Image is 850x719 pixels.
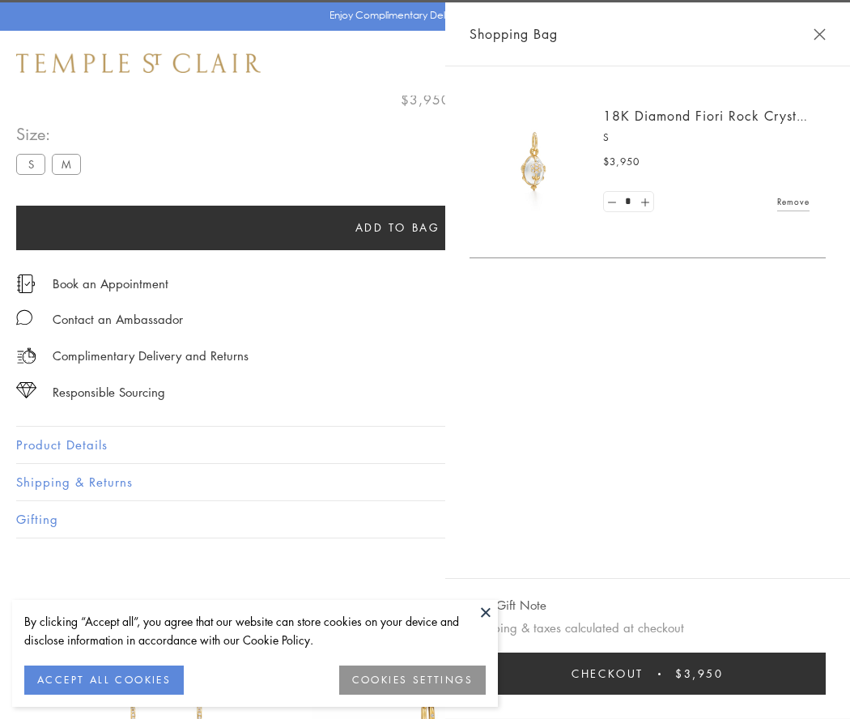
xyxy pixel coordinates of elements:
span: Add to bag [355,219,440,236]
button: Add Gift Note [470,595,546,615]
img: MessageIcon-01_2.svg [16,309,32,325]
div: Contact an Ambassador [53,309,183,330]
img: P51889-E11FIORI [486,113,583,211]
button: Close Shopping Bag [814,28,826,40]
img: icon_appointment.svg [16,274,36,293]
label: M [52,154,81,174]
button: Gifting [16,501,834,538]
p: S [603,130,810,146]
button: Shipping & Returns [16,464,834,500]
button: COOKIES SETTINGS [339,666,486,695]
span: Shopping Bag [470,23,558,45]
img: icon_sourcing.svg [16,382,36,398]
a: Set quantity to 2 [636,192,652,212]
a: Remove [777,193,810,211]
p: Complimentary Delivery and Returns [53,346,249,366]
span: Checkout [572,665,644,683]
img: icon_delivery.svg [16,346,36,366]
button: ACCEPT ALL COOKIES [24,666,184,695]
span: Size: [16,121,87,147]
span: $3,950 [675,665,724,683]
img: Temple St. Clair [16,53,261,73]
p: Enjoy Complimentary Delivery & Returns [329,7,513,23]
p: Shipping & taxes calculated at checkout [470,618,826,638]
a: Book an Appointment [53,274,168,292]
div: By clicking “Accept all”, you agree that our website can store cookies on your device and disclos... [24,612,486,649]
h3: You May Also Like [40,596,810,622]
span: $3,950 [603,154,640,170]
div: Responsible Sourcing [53,382,165,402]
a: Set quantity to 0 [604,192,620,212]
span: $3,950 [401,89,450,110]
button: Add to bag [16,206,779,250]
button: Checkout $3,950 [470,653,826,695]
label: S [16,154,45,174]
button: Product Details [16,427,834,463]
